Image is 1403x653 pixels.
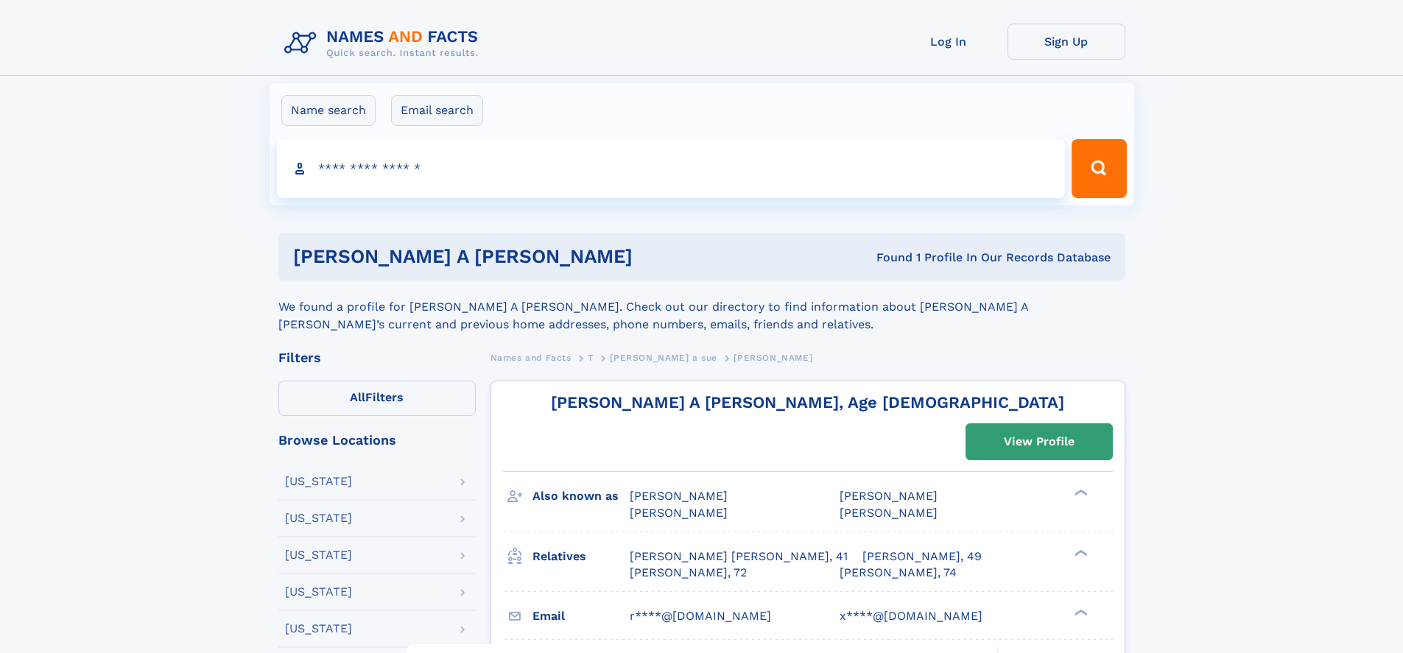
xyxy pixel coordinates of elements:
[588,353,594,363] span: T
[532,484,630,509] h3: Also known as
[630,506,728,520] span: [PERSON_NAME]
[551,393,1064,412] a: [PERSON_NAME] A [PERSON_NAME], Age [DEMOGRAPHIC_DATA]
[277,139,1066,198] input: search input
[1071,488,1089,498] div: ❯
[630,548,848,565] a: [PERSON_NAME] [PERSON_NAME], 41
[278,381,476,416] label: Filters
[285,476,352,487] div: [US_STATE]
[840,489,938,503] span: [PERSON_NAME]
[840,565,957,581] a: [PERSON_NAME], 74
[490,348,572,367] a: Names and Facts
[630,489,728,503] span: [PERSON_NAME]
[285,586,352,598] div: [US_STATE]
[278,434,476,447] div: Browse Locations
[734,353,812,363] span: [PERSON_NAME]
[1071,548,1089,557] div: ❯
[532,544,630,569] h3: Relatives
[281,95,376,126] label: Name search
[1071,607,1089,617] div: ❯
[1072,139,1126,198] button: Search Button
[278,24,490,63] img: Logo Names and Facts
[278,280,1125,333] div: We found a profile for [PERSON_NAME] A [PERSON_NAME]. Check out our directory to find information...
[350,390,365,404] span: All
[1004,425,1075,459] div: View Profile
[285,512,352,524] div: [US_STATE]
[630,565,747,581] a: [PERSON_NAME], 72
[391,95,483,126] label: Email search
[285,623,352,635] div: [US_STATE]
[754,250,1111,266] div: Found 1 Profile In Our Records Database
[532,604,630,629] h3: Email
[840,506,938,520] span: [PERSON_NAME]
[293,247,755,266] h1: [PERSON_NAME] A [PERSON_NAME]
[278,351,476,364] div: Filters
[966,424,1112,459] a: View Profile
[285,549,352,561] div: [US_STATE]
[610,348,717,367] a: [PERSON_NAME] a sue
[1008,24,1125,60] a: Sign Up
[610,353,717,363] span: [PERSON_NAME] a sue
[588,348,594,367] a: T
[890,24,1008,60] a: Log In
[862,548,982,565] a: [PERSON_NAME], 49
